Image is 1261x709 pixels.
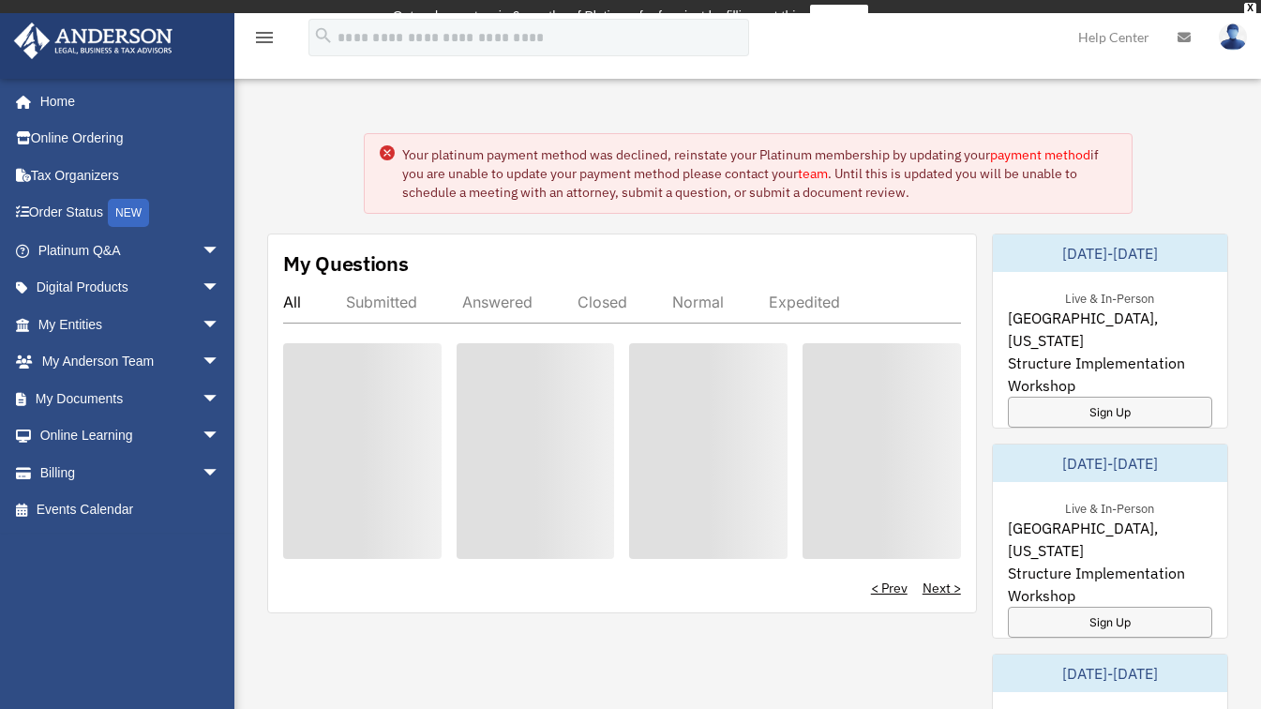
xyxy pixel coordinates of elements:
[769,293,840,311] div: Expedited
[990,146,1090,163] a: payment method
[1008,562,1212,607] span: Structure Implementation Workshop
[402,145,1117,202] div: Your platinum payment method was declined, reinstate your Platinum membership by updating your if...
[108,199,149,227] div: NEW
[13,232,248,269] a: Platinum Q&Aarrow_drop_down
[253,26,276,49] i: menu
[13,343,248,381] a: My Anderson Teamarrow_drop_down
[13,306,248,343] a: My Entitiesarrow_drop_down
[1008,307,1212,352] span: [GEOGRAPHIC_DATA], [US_STATE]
[202,417,239,456] span: arrow_drop_down
[283,293,301,311] div: All
[672,293,724,311] div: Normal
[578,293,627,311] div: Closed
[810,5,868,27] a: survey
[202,232,239,270] span: arrow_drop_down
[1008,517,1212,562] span: [GEOGRAPHIC_DATA], [US_STATE]
[202,380,239,418] span: arrow_drop_down
[462,293,533,311] div: Answered
[202,306,239,344] span: arrow_drop_down
[1008,352,1212,397] span: Structure Implementation Workshop
[1244,3,1256,14] div: close
[283,249,409,278] div: My Questions
[798,165,828,182] a: team
[13,454,248,491] a: Billingarrow_drop_down
[993,234,1227,272] div: [DATE]-[DATE]
[13,194,248,233] a: Order StatusNEW
[13,83,239,120] a: Home
[393,5,803,27] div: Get a chance to win 6 months of Platinum for free just by filling out this
[993,445,1227,482] div: [DATE]-[DATE]
[871,579,908,597] a: < Prev
[1050,497,1169,517] div: Live & In-Person
[1008,607,1212,638] a: Sign Up
[13,491,248,529] a: Events Calendar
[13,157,248,194] a: Tax Organizers
[923,579,961,597] a: Next >
[253,33,276,49] a: menu
[8,23,178,59] img: Anderson Advisors Platinum Portal
[1219,23,1247,51] img: User Pic
[13,269,248,307] a: Digital Productsarrow_drop_down
[346,293,417,311] div: Submitted
[1008,397,1212,428] a: Sign Up
[202,269,239,308] span: arrow_drop_down
[13,417,248,455] a: Online Learningarrow_drop_down
[993,655,1227,692] div: [DATE]-[DATE]
[313,25,334,46] i: search
[202,454,239,492] span: arrow_drop_down
[1050,287,1169,307] div: Live & In-Person
[202,343,239,382] span: arrow_drop_down
[13,380,248,417] a: My Documentsarrow_drop_down
[13,120,248,158] a: Online Ordering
